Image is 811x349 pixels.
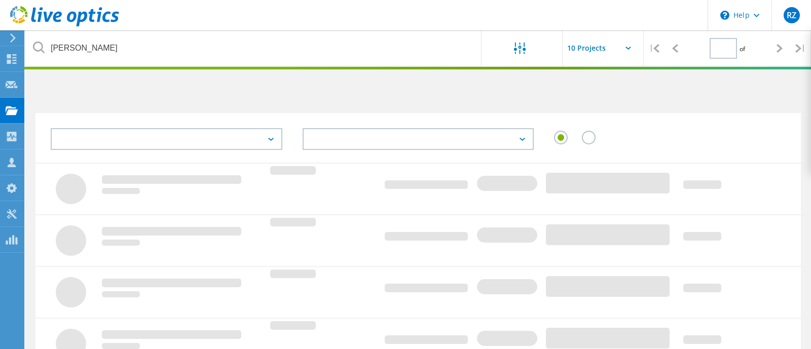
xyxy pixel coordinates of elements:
div: | [790,30,811,66]
span: RZ [787,11,796,19]
input: undefined [25,30,482,66]
span: of [740,45,745,53]
div: | [644,30,665,66]
a: Live Optics Dashboard [10,21,119,28]
svg: \n [720,11,729,20]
